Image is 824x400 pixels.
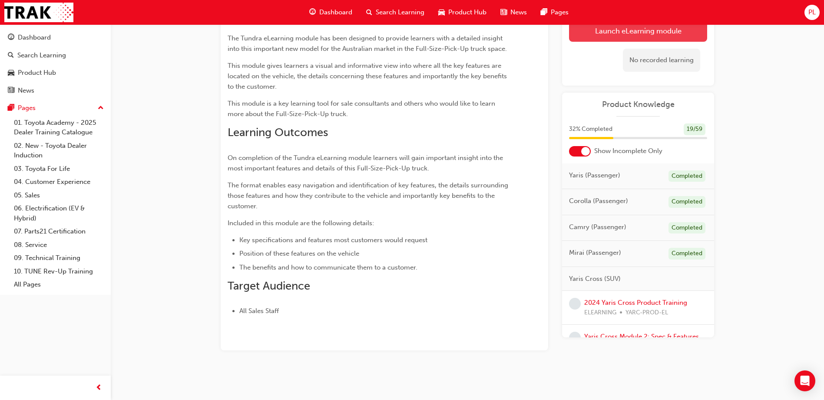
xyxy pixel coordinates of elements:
div: Product Hub [18,68,56,78]
div: Completed [668,196,705,208]
span: The format enables easy navigation and identification of key features, the details surrounding th... [228,181,510,210]
span: news-icon [500,7,507,18]
a: car-iconProduct Hub [431,3,493,21]
span: learningRecordVerb_NONE-icon [569,298,581,310]
a: pages-iconPages [534,3,576,21]
span: car-icon [438,7,445,18]
span: News [510,7,527,17]
button: Pages [3,100,107,116]
a: Search Learning [3,47,107,63]
a: news-iconNews [493,3,534,21]
span: Key specifications and features most customers would request [239,236,427,244]
a: 04. Customer Experience [10,175,107,189]
span: All Sales Staff [239,307,279,315]
span: Mirai (Passenger) [569,248,621,258]
span: pages-icon [8,104,14,112]
a: 06. Electrification (EV & Hybrid) [10,202,107,225]
a: 2024 Yaris Cross Product Training [584,299,687,307]
div: Dashboard [18,33,51,43]
span: Show Incomplete Only [594,146,662,156]
div: Completed [668,222,705,234]
span: guage-icon [309,7,316,18]
div: Open Intercom Messenger [794,370,815,391]
a: Product Hub [3,65,107,81]
a: Dashboard [3,30,107,46]
button: PL [804,5,820,20]
img: Trak [4,3,73,22]
a: 03. Toyota For Life [10,162,107,176]
span: guage-icon [8,34,14,42]
div: No recorded learning [623,49,700,72]
span: Learning Outcomes [228,126,328,139]
span: The Tundra eLearning module has been designed to provide learners with a detailed insight into th... [228,34,507,53]
a: 02. New - Toyota Dealer Induction [10,139,107,162]
span: Pages [551,7,569,17]
span: ELEARNING [584,308,616,318]
span: Product Hub [448,7,486,17]
a: 01. Toyota Academy - 2025 Dealer Training Catalogue [10,116,107,139]
span: Dashboard [319,7,352,17]
a: Launch eLearning module [569,20,707,42]
a: All Pages [10,278,107,291]
a: guage-iconDashboard [302,3,359,21]
span: news-icon [8,87,14,95]
span: This module is a key learning tool for sale consultants and others who would like to learn more a... [228,100,497,118]
span: Yaris (Passenger) [569,170,620,180]
span: up-icon [98,103,104,114]
span: 32 % Completed [569,124,612,134]
span: Target Audience [228,279,310,293]
span: learningRecordVerb_NONE-icon [569,332,581,343]
span: On completion of the Tundra eLearning module learners will gain important insight into the most i... [228,154,505,172]
span: prev-icon [96,383,102,393]
a: 07. Parts21 Certification [10,225,107,238]
div: Completed [668,170,705,182]
a: Product Knowledge [569,100,707,110]
div: Search Learning [17,50,66,60]
span: YARC-PROD-EL [625,308,668,318]
div: Completed [668,248,705,260]
span: search-icon [366,7,372,18]
button: DashboardSearch LearningProduct HubNews [3,28,107,100]
span: Corolla (Passenger) [569,196,628,206]
span: pages-icon [541,7,547,18]
span: This module gives learners a visual and informative view into where all the key features are loca... [228,62,509,90]
span: Search Learning [376,7,424,17]
span: Yaris Cross (SUV) [569,274,621,284]
a: 05. Sales [10,189,107,202]
span: The benefits and how to communicate them to a customer. [239,263,417,271]
a: 10. TUNE Rev-Up Training [10,265,107,278]
a: 08. Service [10,238,107,252]
span: Position of these features on the vehicle [239,250,359,257]
div: Pages [18,103,36,113]
a: Yaris Cross Module 2: Spec & Features [584,333,699,340]
span: search-icon [8,52,14,60]
span: Camry (Passenger) [569,222,626,232]
a: search-iconSearch Learning [359,3,431,21]
a: News [3,83,107,99]
div: News [18,86,34,96]
span: PL [808,7,816,17]
a: 09. Technical Training [10,251,107,265]
span: car-icon [8,69,14,77]
span: Included in this module are the following details: [228,219,374,227]
div: 19 / 59 [684,123,705,135]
